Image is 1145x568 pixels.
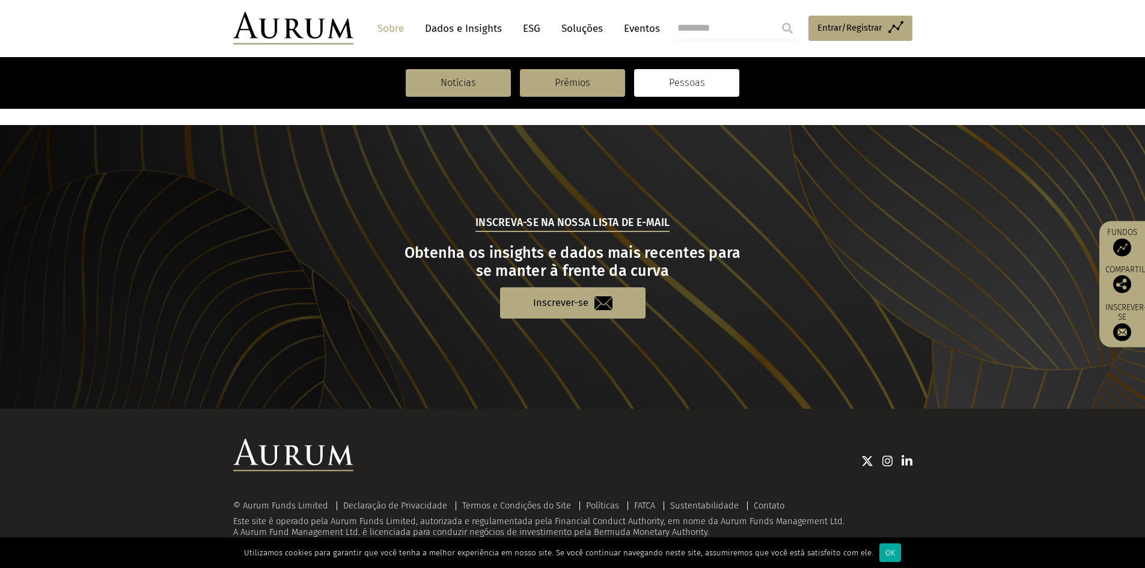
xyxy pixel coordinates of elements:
font: Eventos [624,22,660,35]
font: Obtenha os insights e dados mais recentes para [405,244,741,262]
font: © Aurum Funds Limited [233,500,328,511]
img: Fundos de acesso [1113,238,1131,256]
img: Ícone do Twitter [861,455,873,467]
font: Notícias [441,77,476,88]
font: Utilizamos cookies para garantir que você tenha a melhor experiência em nosso site. Se você conti... [244,548,873,557]
font: Prêmios [555,77,590,88]
a: Soluções [555,17,609,40]
a: Inscrever-se [500,287,646,318]
font: Inscreva-se na nossa lista de e-mail [475,216,670,229]
a: Termos e Condições do Site [462,500,571,511]
img: Aurum [233,12,353,44]
img: Ícone do Instagram [882,455,893,467]
a: Notícias [406,69,511,97]
input: Submit [775,16,799,40]
font: OK [885,548,895,557]
font: Dados e Insights [425,22,502,35]
font: Sobre [377,22,404,35]
font: se manter à frente da curva [476,262,670,280]
a: Políticas [586,500,619,511]
font: Soluções [561,22,603,35]
a: Declaração de Privacidade [343,500,447,511]
a: Entrar/Registrar [808,16,912,41]
font: Entrar/Registrar [817,22,882,33]
font: Este site é operado pela Aurum Funds Limited, autorizada e regulamentada pela Financial Conduct A... [233,516,844,527]
font: A Aurum Fund Management Ltd. é licenciada para conduzir negócios de investimento pela Bermuda Mon... [233,527,709,537]
a: ESG [517,17,546,40]
a: Sobre [371,17,410,40]
a: Prêmios [520,69,625,97]
a: Pessoas [634,69,739,97]
a: Eventos [618,17,660,40]
a: Sustentabilidade [670,500,739,511]
img: Ícone do Linkedin [902,455,912,467]
img: Compartilhe esta publicação [1113,275,1131,293]
img: Inscreva-se na nossa newsletter [1113,323,1131,341]
a: Fundos [1105,227,1139,256]
font: Inscrever-se [533,297,588,308]
font: ESG [523,22,540,35]
a: Contato [754,500,784,511]
img: Logotipo da Aurum [233,439,353,471]
font: Pessoas [669,77,705,88]
font: Fundos [1107,227,1137,237]
a: FATCA [634,500,655,511]
a: Dados e Insights [419,17,508,40]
